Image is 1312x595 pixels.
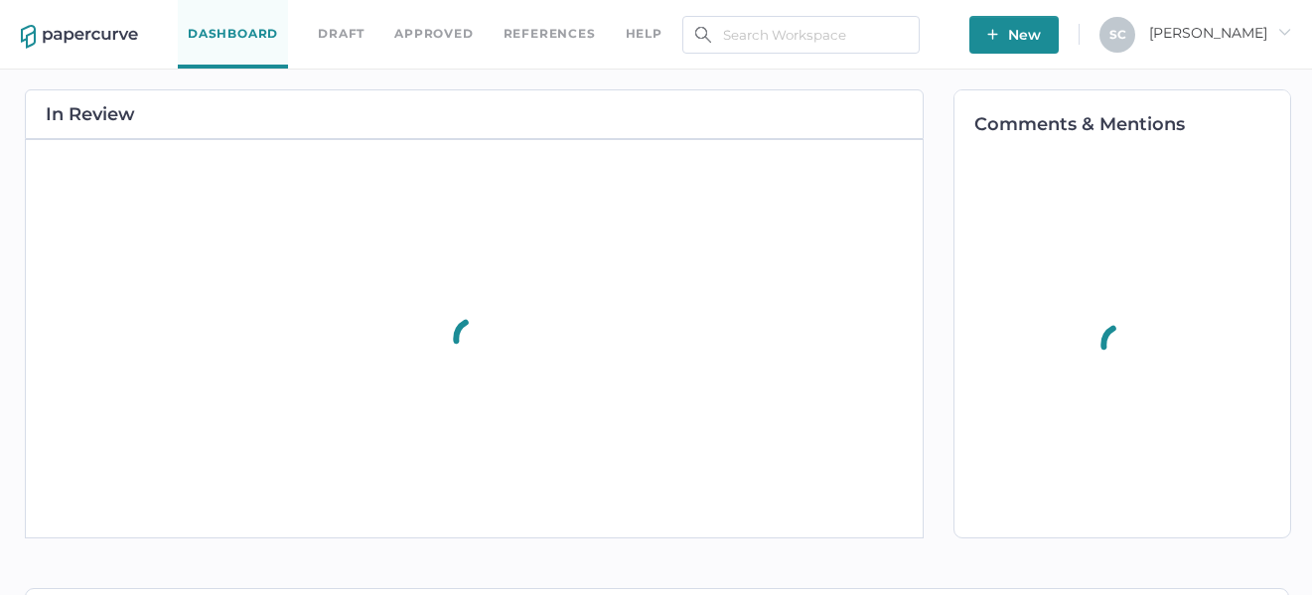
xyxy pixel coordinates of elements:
div: animation [1082,299,1163,390]
img: search.bf03fe8b.svg [695,27,711,43]
span: S C [1109,27,1126,42]
i: arrow_right [1277,25,1291,39]
h2: In Review [46,105,135,123]
span: [PERSON_NAME] [1149,24,1291,42]
input: Search Workspace [682,16,920,54]
div: animation [434,293,515,384]
a: Draft [318,23,364,45]
button: New [969,16,1059,54]
div: help [626,23,662,45]
span: New [987,16,1041,54]
img: papercurve-logo-colour.7244d18c.svg [21,25,138,49]
a: References [504,23,596,45]
a: Approved [394,23,473,45]
h2: Comments & Mentions [974,115,1290,133]
img: plus-white.e19ec114.svg [987,29,998,40]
